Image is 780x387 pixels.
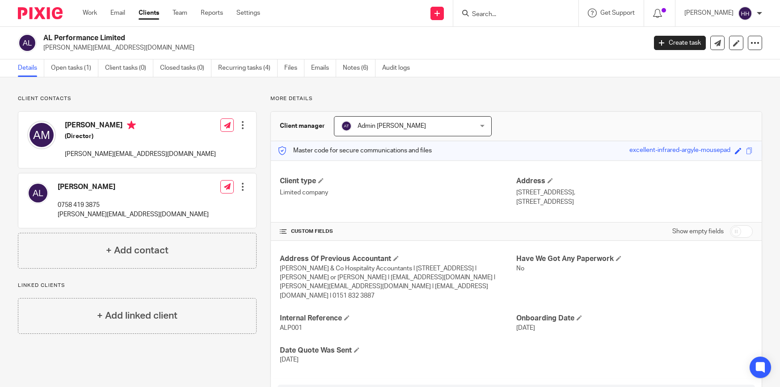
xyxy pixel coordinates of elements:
[684,8,734,17] p: [PERSON_NAME]
[18,282,257,289] p: Linked clients
[58,201,209,210] p: 0758 419 3875
[280,177,516,186] h4: Client type
[471,11,552,19] input: Search
[58,182,209,192] h4: [PERSON_NAME]
[110,8,125,17] a: Email
[18,7,63,19] img: Pixie
[51,59,98,77] a: Open tasks (1)
[516,198,753,206] p: [STREET_ADDRESS]
[18,59,44,77] a: Details
[201,8,223,17] a: Reports
[654,36,706,50] a: Create task
[27,182,49,204] img: svg%3E
[160,59,211,77] a: Closed tasks (0)
[516,314,753,323] h4: Onboarding Date
[600,10,635,16] span: Get Support
[65,150,216,159] p: [PERSON_NAME][EMAIL_ADDRESS][DOMAIN_NAME]
[43,43,641,52] p: [PERSON_NAME][EMAIL_ADDRESS][DOMAIN_NAME]
[284,59,304,77] a: Files
[280,314,516,323] h4: Internal Reference
[280,122,325,130] h3: Client manager
[341,121,352,131] img: svg%3E
[516,254,753,264] h4: Have We Got Any Paperwork
[27,121,56,149] img: svg%3E
[270,95,762,102] p: More details
[106,244,169,257] h4: + Add contact
[358,123,426,129] span: Admin [PERSON_NAME]
[18,34,37,52] img: svg%3E
[65,132,216,141] h5: (Director)
[382,59,417,77] a: Audit logs
[236,8,260,17] a: Settings
[139,8,159,17] a: Clients
[516,325,535,331] span: [DATE]
[18,95,257,102] p: Client contacts
[343,59,375,77] a: Notes (6)
[58,210,209,219] p: [PERSON_NAME][EMAIL_ADDRESS][DOMAIN_NAME]
[127,121,136,130] i: Primary
[173,8,187,17] a: Team
[280,188,516,197] p: Limited company
[83,8,97,17] a: Work
[738,6,752,21] img: svg%3E
[311,59,336,77] a: Emails
[43,34,521,43] h2: AL Performance Limited
[218,59,278,77] a: Recurring tasks (4)
[280,254,516,264] h4: Address Of Previous Accountant
[516,177,753,186] h4: Address
[97,309,177,323] h4: + Add linked client
[672,227,724,236] label: Show empty fields
[280,228,516,235] h4: CUSTOM FIELDS
[278,146,432,155] p: Master code for secure communications and files
[105,59,153,77] a: Client tasks (0)
[629,146,730,156] div: excellent-infrared-argyle-mousepad
[65,121,216,132] h4: [PERSON_NAME]
[280,265,495,299] span: [PERSON_NAME] & Co Hospitality Accountants l [STREET_ADDRESS] l [PERSON_NAME] or [PERSON_NAME] l ...
[280,325,302,331] span: ALP001
[516,265,524,272] span: No
[280,357,299,363] span: [DATE]
[280,346,516,355] h4: Date Quote Was Sent
[516,188,753,197] p: [STREET_ADDRESS],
